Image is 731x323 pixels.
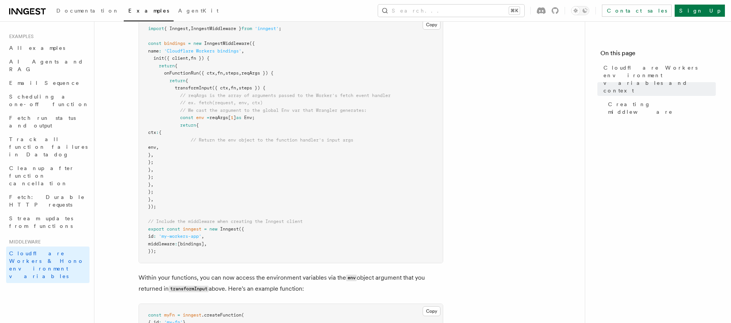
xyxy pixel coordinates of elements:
span: , [151,182,153,187]
a: Cloudflare Workers & Hono environment variables [6,247,89,283]
a: AI Agents and RAG [6,55,89,76]
h4: On this page [600,49,716,61]
a: Contact sales [602,5,672,17]
span: name [148,48,159,54]
span: Scheduling a one-off function [9,94,89,107]
span: ({ client [164,56,188,61]
span: const [148,41,161,46]
span: id [148,234,153,239]
span: , [241,48,244,54]
span: Cloudflare Workers & Hono environment variables [9,250,84,279]
span: // reqArgs is the array of arguments passed to the Worker's fetch event handler [180,93,391,98]
span: : [156,130,159,135]
span: fn [217,70,223,76]
span: return [159,63,175,68]
span: onFunctionRun [164,70,199,76]
a: Cleanup after function cancellation [6,161,89,190]
span: return [180,123,196,128]
span: Examples [6,33,34,40]
span: 'inngest' [255,26,279,31]
span: , [151,197,153,202]
code: env [346,275,357,281]
span: // ex. fetch(request, env, ctx) [180,100,263,105]
span: 1 [231,115,233,120]
span: [bindings] [177,241,204,247]
span: , [151,167,153,172]
span: InngestMiddleware } [191,26,241,31]
span: ({ [239,226,244,232]
button: Copy [423,306,441,316]
span: return [169,78,185,83]
span: , [151,152,153,158]
a: Fetch run status and output [6,111,89,132]
button: Toggle dark mode [571,6,589,15]
span: // We cast the argument to the global Env var that Wrangler generates: [180,108,367,113]
span: } [148,167,151,172]
span: 'my-workers-app' [159,234,201,239]
span: Env [244,115,252,120]
span: bindings [164,41,185,46]
span: Creating middleware [608,100,716,116]
p: Within your functions, you can now access the environment variables via the object argument that ... [139,272,443,294]
span: = [188,41,191,46]
span: steps [225,70,239,76]
span: fn [231,85,236,91]
span: ( [241,312,244,318]
span: myFn [164,312,175,318]
span: { [175,63,177,68]
span: , [188,26,191,31]
span: Fetch: Durable HTTP requests [9,194,85,208]
span: , [156,145,159,150]
span: }; [148,159,153,165]
span: , [204,241,207,247]
span: , [228,85,231,91]
a: Cloudflare Workers environment variables and context [600,61,716,97]
span: ctx [148,130,156,135]
span: reqArgs[ [209,115,231,120]
span: Cleanup after function cancellation [9,165,74,186]
span: { [196,123,199,128]
span: ({ [249,41,255,46]
span: } [148,197,151,202]
span: inngest [183,226,201,232]
span: { [185,78,188,83]
span: { Inngest [164,26,188,31]
a: Sign Up [675,5,725,17]
span: } [148,182,151,187]
span: : [175,241,177,247]
span: , [188,56,191,61]
a: AgentKit [174,2,223,21]
span: const [167,226,180,232]
span: 'Cloudflare Workers bindings' [164,48,241,54]
span: init [153,56,164,61]
span: }); [148,204,156,209]
span: } [148,152,151,158]
span: env [148,145,156,150]
span: }; [148,189,153,194]
span: , [201,234,204,239]
span: { [159,130,161,135]
span: = [177,312,180,318]
span: InngestMiddleware [204,41,249,46]
a: All examples [6,41,89,55]
a: Email Sequence [6,76,89,90]
span: new [193,41,201,46]
a: Documentation [52,2,124,21]
span: AgentKit [178,8,219,14]
span: Inngest [220,226,239,232]
span: ] [233,115,236,120]
kbd: ⌘K [509,7,520,14]
span: const [180,115,193,120]
button: Copy [423,20,441,30]
span: // Include the middleware when creating the Inngest client [148,219,303,224]
span: Track all function failures in Datadog [9,136,88,158]
span: as [236,115,241,120]
span: from [241,26,252,31]
span: Examples [128,8,169,14]
span: transformInput [175,85,212,91]
span: = [204,226,207,232]
a: Creating middleware [605,97,716,119]
span: ; [252,115,255,120]
span: steps }) { [239,85,265,91]
span: ({ ctx [199,70,215,76]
